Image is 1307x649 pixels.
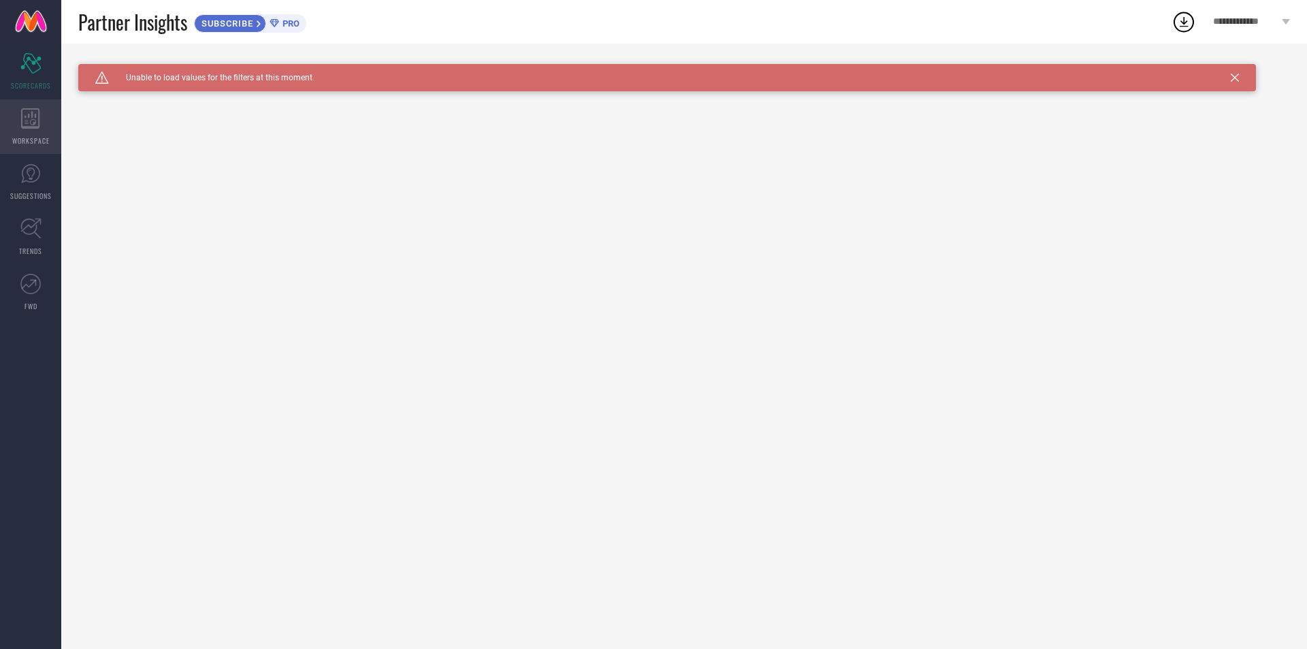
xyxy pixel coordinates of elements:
[12,136,50,146] span: WORKSPACE
[194,11,306,33] a: SUBSCRIBEPRO
[25,301,37,311] span: FWD
[109,73,314,82] span: Unable to load values for the filters at this moment.
[10,191,52,201] span: SUGGESTIONS
[19,246,42,256] span: TRENDS
[195,18,257,29] span: SUBSCRIBE
[78,64,1290,75] div: Unable to load filters at this moment. Please try later.
[11,80,51,91] span: SCORECARDS
[279,18,300,29] span: PRO
[1172,10,1196,34] div: Open download list
[78,8,187,36] span: Partner Insights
